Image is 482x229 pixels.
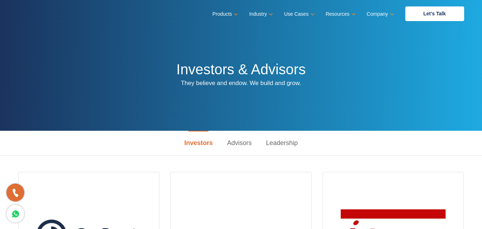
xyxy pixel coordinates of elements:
a: Let’s Talk [405,6,464,21]
a: Industry [249,9,272,19]
a: Company [367,9,393,19]
h1: Investors & Advisors [176,61,305,78]
a: Investors [177,131,220,155]
a: Use Cases [284,9,313,19]
span: They believe and endow. We build and grow. [181,80,301,86]
a: Advisors [220,131,259,155]
a: Products [212,9,237,19]
a: Resources [326,9,354,19]
a: Leadership [259,131,305,155]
